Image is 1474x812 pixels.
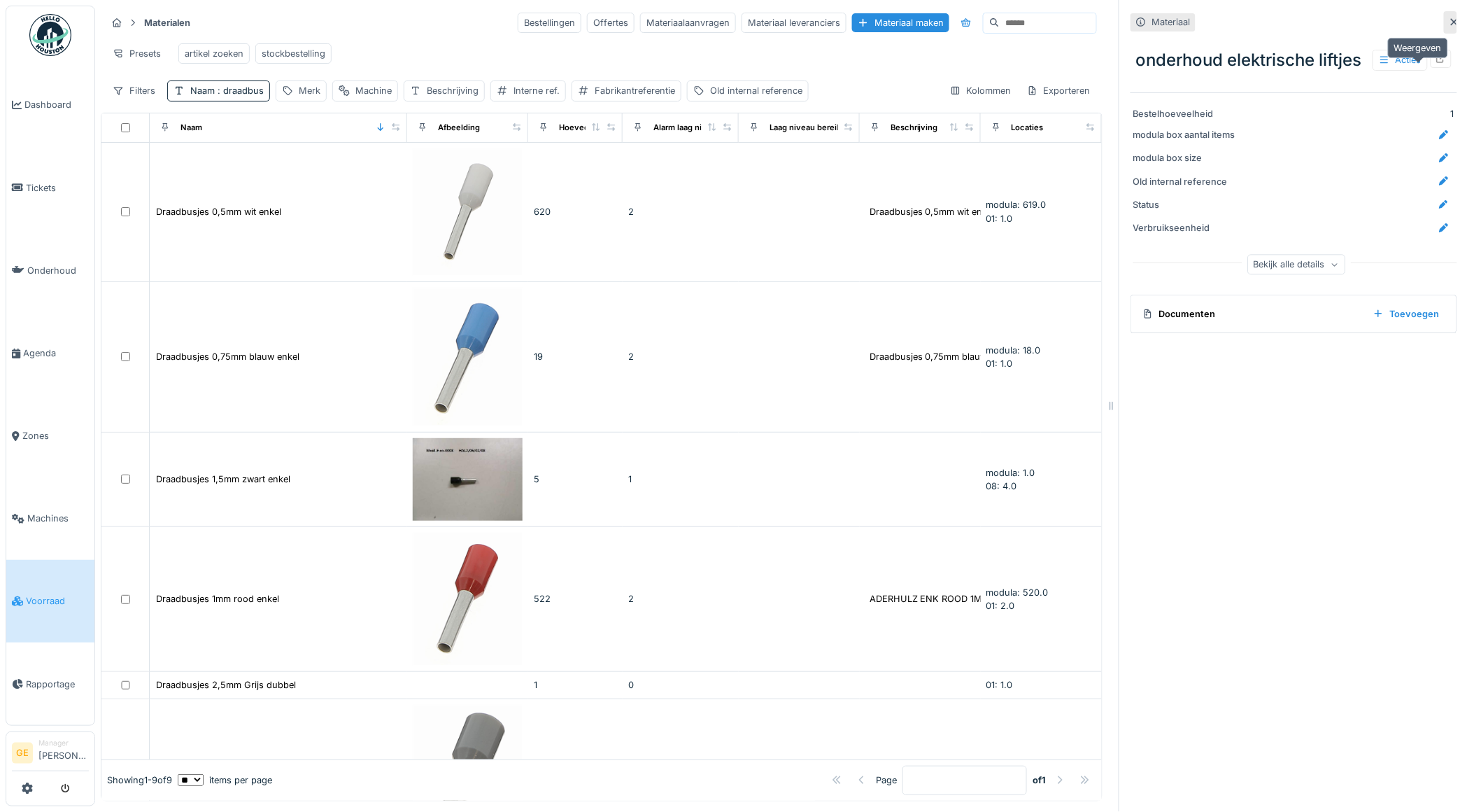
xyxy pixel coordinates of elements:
a: Agenda [6,311,94,394]
div: 1 [1244,107,1454,120]
div: Alarm laag niveau [653,122,721,134]
div: 2 [628,205,733,218]
span: modula: 619.0 [986,199,1047,210]
a: GE Manager[PERSON_NAME] [12,738,89,771]
div: Bekijk alle details [1248,254,1346,274]
img: Draadbusjes 1,5mm zwart enkel [413,438,523,521]
div: artikel zoeken [185,47,243,60]
div: Documenten [1142,307,1362,321]
div: Exporteren [1021,80,1097,101]
img: Draadbusjes 0,75mm blauw enkel [413,288,523,426]
div: Acties [1373,50,1428,70]
div: 5 [534,472,617,486]
div: 1 [628,472,733,486]
span: 01: 2.0 [986,601,1015,611]
div: Beschrijving [427,84,479,97]
div: Manager [38,738,89,748]
a: Tickets [6,146,94,229]
div: Materiaal leveranciers [742,13,846,33]
div: Showing 1 - 9 of 9 [107,773,172,787]
div: Offertes [587,13,635,33]
img: Draadbusjes 0,5mm wit enkel [413,148,523,276]
li: GE [12,743,33,764]
div: Draadbusjes 0,5mm wit enkel [156,205,281,218]
div: Merk [299,84,320,97]
strong: Materialen [139,16,196,29]
span: Tickets [26,181,89,195]
a: Machines [6,477,94,560]
span: : draadbus [215,85,264,96]
span: modula: 1.0 [986,468,1035,478]
span: 01: 1.0 [986,213,1013,224]
div: Draadbusjes 0,5mm wit enkel arendeindhuls Ade... [870,205,1086,218]
div: stockbestelling [262,47,325,60]
div: modula box aantal items [1133,128,1238,141]
div: Status [1133,198,1238,211]
div: Draadbusjes 1,5mm zwart enkel [156,472,290,486]
span: Rapportage [26,678,89,691]
li: [PERSON_NAME] [38,738,89,768]
div: Locaties [1012,122,1044,134]
div: Weergeven [1388,38,1448,58]
span: modula: 520.0 [986,587,1049,598]
summary: DocumentenToevoegen [1137,301,1451,327]
div: 1 [534,678,617,692]
div: 522 [534,592,617,605]
div: Verbruikseenheid [1133,221,1238,234]
div: 2 [628,350,733,363]
div: Toevoegen [1368,304,1445,323]
div: modula box size [1133,151,1238,164]
a: Zones [6,395,94,477]
div: Beschrijving [891,122,938,134]
a: Dashboard [6,64,94,146]
div: Laag niveau bereikt? [770,122,848,134]
div: Machine [355,84,392,97]
div: Draadbusjes 1mm rood enkel [156,592,279,605]
div: Draadbusjes 0,75mm blauw enkel Adereindhuls ... [870,350,1084,363]
div: onderhoud elektrische liftjes [1131,42,1457,78]
div: items per page [178,773,272,787]
div: Naam [190,84,264,97]
div: Presets [106,43,167,64]
div: 620 [534,205,617,218]
div: 0 [628,678,733,692]
strong: of 1 [1033,773,1046,787]
div: Interne ref. [513,84,560,97]
div: Fabrikantreferentie [595,84,675,97]
a: Rapportage [6,643,94,725]
span: 08: 4.0 [986,481,1017,491]
div: Materiaal maken [852,13,949,32]
span: Dashboard [24,98,89,111]
div: Naam [180,122,202,134]
div: Old internal reference [1133,175,1238,188]
div: Bestellingen [518,13,581,33]
span: modula: 18.0 [986,345,1041,356]
span: 01: 1.0 [986,680,1013,690]
div: Page [876,773,897,787]
img: Badge_color-CXgf-gQk.svg [29,14,71,56]
div: Hoeveelheid [559,122,608,134]
div: Filters [106,80,162,101]
div: Draadbusjes 2,5mm Grijs dubbel [156,678,296,692]
div: Draadbusjes 0,75mm blauw enkel [156,350,299,363]
a: Voorraad [6,560,94,643]
div: Kolommen [944,80,1018,101]
span: Machines [27,512,89,525]
div: Materiaal [1152,15,1191,29]
div: 19 [534,350,617,363]
span: Agenda [23,346,89,360]
div: Bestelhoeveelheid [1133,107,1238,120]
div: ADERHULZ ENK ROOD 1MM2 (100) Draadbusjes 1mm r... [870,592,1113,605]
div: 2 [628,592,733,605]
span: Voorraad [26,594,89,608]
div: Materiaalaanvragen [640,13,736,33]
span: Zones [22,429,89,442]
span: Onderhoud [27,264,89,277]
a: Onderhoud [6,229,94,311]
span: 01: 1.0 [986,358,1013,369]
div: Afbeelding [438,122,480,134]
img: Draadbusjes 1mm rood enkel [413,533,523,666]
div: Old internal reference [710,84,802,97]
